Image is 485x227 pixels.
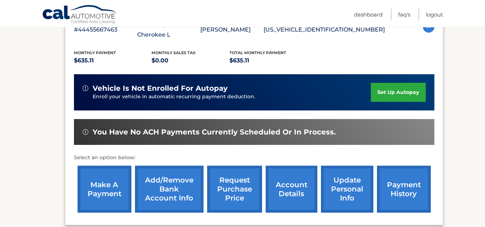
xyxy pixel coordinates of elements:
[137,20,200,40] p: 2024 Jeep Grand Cherokee L
[93,128,336,137] span: You have no ACH payments currently scheduled or in process.
[42,5,117,25] a: Cal Automotive
[83,85,88,91] img: alert-white.svg
[426,9,443,20] a: Logout
[74,153,434,162] p: Select an option below:
[321,166,373,213] a: update personal info
[207,166,262,213] a: request purchase price
[83,129,88,135] img: alert-white.svg
[354,9,383,20] a: Dashboard
[135,166,204,213] a: Add/Remove bank account info
[151,50,196,55] span: Monthly sales Tax
[93,84,228,93] span: vehicle is not enrolled for autopay
[377,166,431,213] a: payment history
[74,56,152,66] p: $635.11
[151,56,229,66] p: $0.00
[93,93,371,101] p: Enroll your vehicle in automatic recurring payment deduction.
[200,25,264,35] p: [PERSON_NAME]
[266,166,317,213] a: account details
[74,50,116,55] span: Monthly Payment
[264,25,385,35] p: [US_VEHICLE_IDENTIFICATION_NUMBER]
[74,25,137,35] p: #44455667463
[229,50,286,55] span: Total Monthly Payment
[398,9,410,20] a: FAQ's
[78,166,131,213] a: make a payment
[371,83,425,102] a: set up autopay
[229,56,307,66] p: $635.11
